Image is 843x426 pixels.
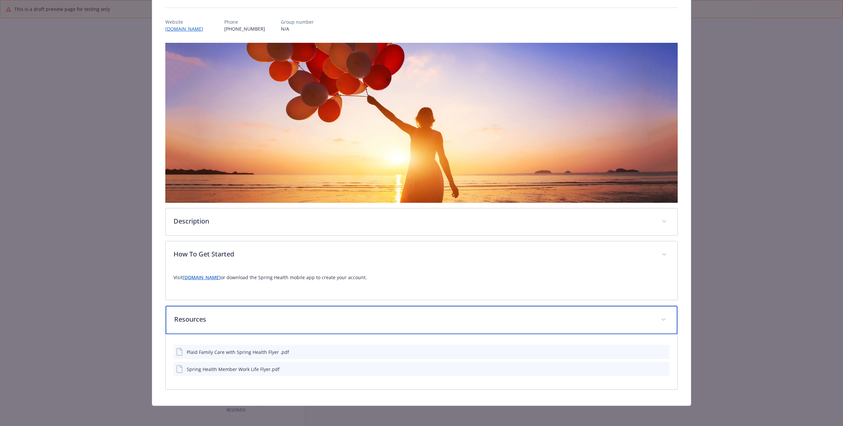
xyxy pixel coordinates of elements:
div: Spring Health Member Work Life Flyer.pdf [187,366,280,373]
p: Visit or download the Spring Health mobile app to create your account. [174,274,669,281]
button: preview file [661,349,667,356]
button: download file [650,349,656,356]
div: How To Get Started [166,241,677,268]
p: Group number [281,18,314,25]
div: Plaid Family Care with Spring Health Flyer .pdf [187,349,289,356]
p: Website [165,18,208,25]
div: Description [166,208,677,235]
p: Phone [224,18,265,25]
button: preview file [661,366,667,373]
p: [PHONE_NUMBER] [224,25,265,32]
p: N/A [281,25,314,32]
p: Description [174,216,654,226]
p: Resources [174,314,653,324]
a: [DOMAIN_NAME] [165,26,208,32]
div: How To Get Started [166,268,677,300]
div: Resources [166,334,677,389]
img: banner [165,43,678,203]
button: download file [650,366,656,373]
a: [DOMAIN_NAME] [183,274,221,280]
p: How To Get Started [174,249,654,259]
div: Resources [166,306,677,334]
